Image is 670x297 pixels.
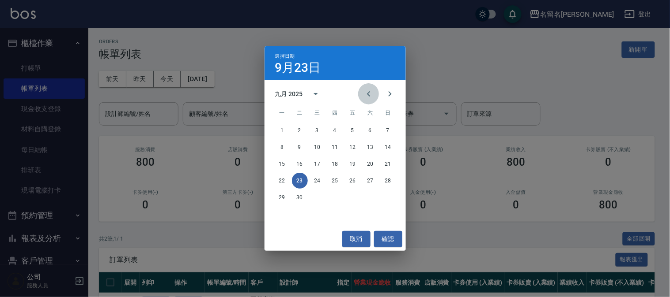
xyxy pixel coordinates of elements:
button: 24 [310,173,326,189]
button: 7 [380,123,396,138]
button: 25 [327,173,343,189]
button: 29 [274,189,290,205]
span: 星期日 [380,104,396,122]
div: 九月 2025 [275,89,303,99]
button: 8 [274,139,290,155]
button: 12 [345,139,361,155]
span: 選擇日期 [275,53,295,59]
button: 1 [274,123,290,138]
button: 13 [363,139,379,155]
button: 取消 [342,231,371,247]
button: 27 [363,173,379,189]
button: 19 [345,156,361,172]
button: 16 [292,156,308,172]
button: 26 [345,173,361,189]
button: Next month [379,83,401,104]
button: Previous month [358,83,379,104]
h4: 9月23日 [275,63,321,73]
button: 4 [327,123,343,138]
button: 2 [292,123,308,138]
button: calendar view is open, switch to year view [305,83,326,104]
span: 星期二 [292,104,308,122]
button: 10 [310,139,326,155]
span: 星期四 [327,104,343,122]
span: 星期一 [274,104,290,122]
button: 18 [327,156,343,172]
span: 星期三 [310,104,326,122]
button: 確認 [374,231,402,247]
button: 9 [292,139,308,155]
span: 星期六 [363,104,379,122]
button: 14 [380,139,396,155]
button: 5 [345,123,361,138]
button: 15 [274,156,290,172]
button: 20 [363,156,379,172]
button: 28 [380,173,396,189]
button: 3 [310,123,326,138]
button: 21 [380,156,396,172]
span: 星期五 [345,104,361,122]
button: 30 [292,189,308,205]
button: 23 [292,173,308,189]
button: 17 [310,156,326,172]
button: 22 [274,173,290,189]
button: 11 [327,139,343,155]
button: 6 [363,123,379,138]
